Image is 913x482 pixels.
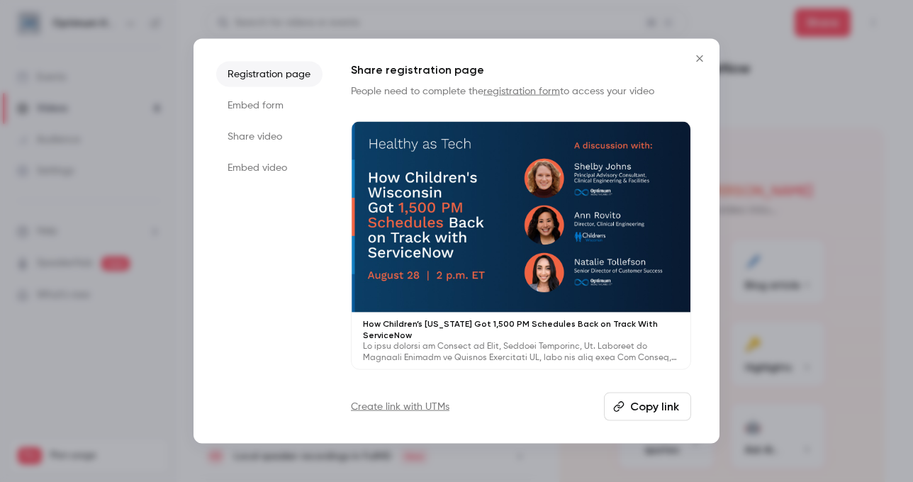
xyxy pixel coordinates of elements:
button: Copy link [604,392,691,420]
li: Share video [216,124,323,150]
button: Close [685,45,714,73]
p: How Children’s [US_STATE] Got 1,500 PM Schedules Back on Track With ServiceNow [363,318,679,340]
li: Embed form [216,93,323,118]
a: How Children’s [US_STATE] Got 1,500 PM Schedules Back on Track With ServiceNowLo ipsu dolorsi am ... [351,121,691,370]
li: Embed video [216,155,323,181]
li: Registration page [216,62,323,87]
p: People need to complete the to access your video [351,84,691,99]
a: Create link with UTMs [351,399,449,413]
h1: Share registration page [351,62,691,79]
a: registration form [483,86,560,96]
p: Lo ipsu dolorsi am Consect ad Elit, Seddoei Temporinc, Ut. Laboreet do Magnaali Enimadm ve Quisno... [363,340,679,363]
